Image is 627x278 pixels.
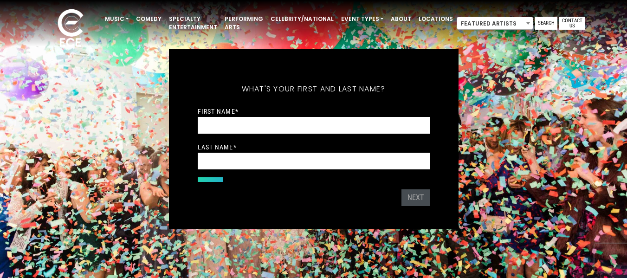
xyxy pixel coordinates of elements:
[535,17,557,30] a: Search
[198,72,430,106] h5: What's your first and last name?
[198,107,239,116] label: First Name
[415,11,457,27] a: Locations
[559,17,585,30] a: Contact Us
[101,11,132,27] a: Music
[47,6,94,52] img: ece_new_logo_whitev2-1.png
[387,11,415,27] a: About
[267,11,337,27] a: Celebrity/National
[132,11,165,27] a: Comedy
[221,11,267,35] a: Performing Arts
[165,11,221,35] a: Specialty Entertainment
[337,11,387,27] a: Event Types
[198,143,237,151] label: Last Name
[457,17,533,30] span: Featured Artists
